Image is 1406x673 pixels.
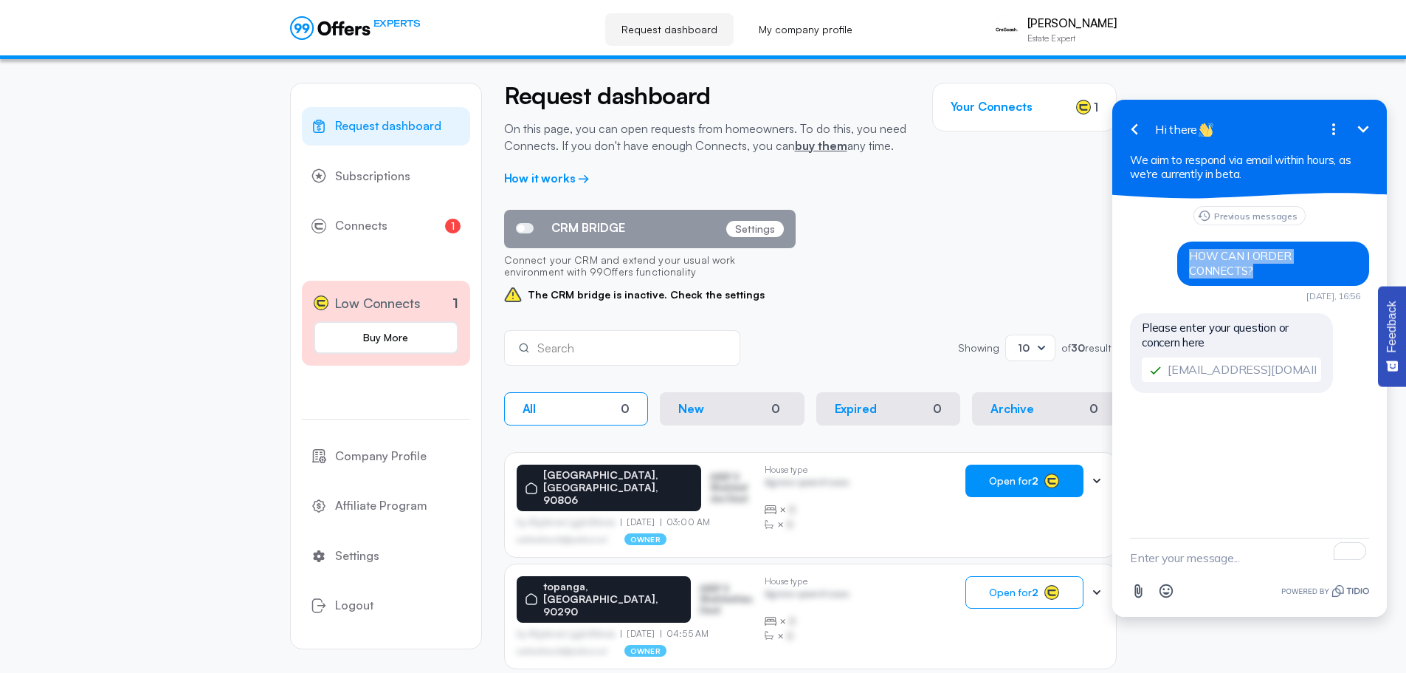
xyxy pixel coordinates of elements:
[1089,402,1098,416] div: 0
[789,502,796,517] span: B
[990,402,1034,416] p: Archive
[523,402,537,416] p: All
[504,120,910,154] p: On this page, you can open requests from homeowners. To do this, you need Connects. If you don't ...
[373,16,421,30] span: EXPERTS
[624,645,666,657] p: owner
[517,629,621,639] p: by Afgdsrwe Ljgjkdfsbvas
[504,83,910,109] h2: Request dashboard
[543,581,682,618] p: topanga, [GEOGRAPHIC_DATA], 90290
[661,629,709,639] p: 04:55 AM
[661,517,710,527] p: 03:00 AM
[302,437,470,476] a: Company Profile
[678,402,704,416] p: New
[335,216,387,236] span: Connects
[1018,341,1030,354] span: 10
[1027,16,1117,30] p: [PERSON_NAME]
[543,469,692,506] p: [GEOGRAPHIC_DATA], [GEOGRAPHIC_DATA], 90806
[989,475,1038,487] span: Open for
[1094,98,1098,116] span: 1
[989,587,1038,598] span: Open for
[504,392,649,426] button: All0
[958,343,999,353] p: Showing
[621,629,661,639] p: [DATE]
[765,589,850,603] p: Agrwsv qwervf oiuns
[445,219,461,233] span: 1
[517,535,607,544] p: asdfasdfasasfd@asdfasd.asf
[1027,34,1117,43] p: Estate Expert
[965,576,1083,609] button: Open for2
[334,293,421,314] span: Low Connects
[517,646,607,655] p: asdfasdfasasfd@asdfasd.asf
[1385,301,1399,352] span: Feedback
[951,100,1033,114] h3: Your Connects
[1071,341,1085,354] strong: 30
[335,596,373,615] span: Logout
[765,465,850,475] p: House type
[551,221,625,235] span: CRM BRIDGE
[452,293,458,313] p: 1
[765,517,850,532] div: ×
[787,629,793,643] span: B
[795,138,847,153] a: buy them
[302,487,470,525] a: Affiliate Program
[742,13,869,46] a: My company profile
[335,167,410,186] span: Subscriptions
[765,477,850,491] p: Agrwsv qwervf oiuns
[335,117,441,136] span: Request dashboard
[789,614,796,629] span: B
[302,107,470,146] a: Request dashboard
[605,13,734,46] a: Request dashboard
[765,576,850,587] p: House type
[290,16,421,40] a: EXPERTS
[933,402,942,416] div: 0
[726,221,784,237] p: Settings
[660,392,804,426] button: New0
[504,171,590,185] a: How it works →
[765,502,850,517] div: ×
[335,496,427,516] span: Affiliate Program
[710,472,753,504] p: ASDF S Sfasfdasfdas Dasd
[1032,474,1038,487] strong: 2
[335,447,427,466] span: Company Profile
[972,392,1117,426] button: Archive0
[314,321,458,354] a: Buy More
[335,547,379,566] span: Settings
[965,465,1083,497] button: Open for2
[835,402,877,416] p: Expired
[621,517,661,527] p: [DATE]
[765,629,850,643] div: ×
[765,614,850,629] div: ×
[302,207,470,245] a: Connects1
[1378,286,1406,386] button: Feedback - Show survey
[302,157,470,196] a: Subscriptions
[302,587,470,625] button: Logout
[816,392,961,426] button: Expired0
[1061,343,1117,353] p: of results
[992,15,1021,44] img: Ed Alvarez
[787,517,793,532] span: B
[302,537,470,575] a: Settings
[765,400,786,417] div: 0
[504,248,796,287] p: Connect your CRM and extend your usual work environment with 99Offers functionality
[621,402,630,416] div: 0
[624,533,666,545] p: owner
[700,584,753,615] p: ASDF S Sfasfdasfdas Dasd
[1093,84,1406,636] iframe: To enrich screen reader interactions, please activate Accessibility in Grammarly extension settings
[504,286,796,304] span: The CRM bridge is inactive. Check the settings
[517,517,621,527] p: by Afgdsrwe Ljgjkdfsbvas
[1032,586,1038,598] strong: 2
